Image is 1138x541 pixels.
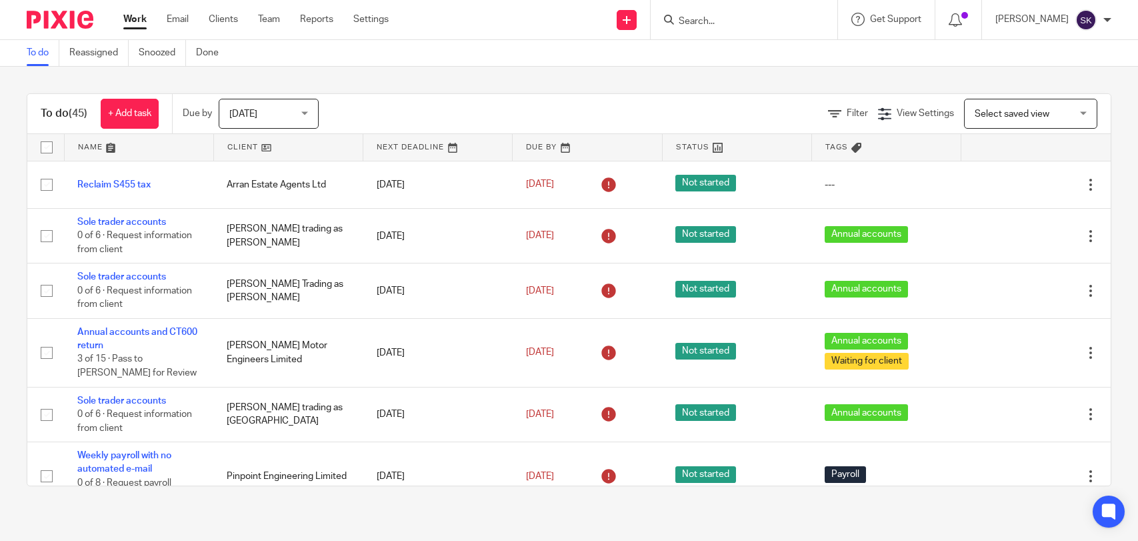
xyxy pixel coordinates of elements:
[213,161,363,208] td: Arran Estate Agents Ltd
[229,109,257,119] span: [DATE]
[27,40,59,66] a: To do
[897,109,954,118] span: View Settings
[167,13,189,26] a: Email
[675,343,736,360] span: Not started
[77,231,192,255] span: 0 of 6 · Request information from client
[196,40,229,66] a: Done
[213,263,363,318] td: [PERSON_NAME] Trading as [PERSON_NAME]
[847,109,868,118] span: Filter
[209,13,238,26] a: Clients
[77,217,166,227] a: Sole trader accounts
[526,286,554,296] span: [DATE]
[77,286,192,310] span: 0 of 6 · Request information from client
[975,109,1049,119] span: Select saved view
[300,13,333,26] a: Reports
[41,107,87,121] h1: To do
[363,442,513,511] td: [DATE]
[1075,9,1097,31] img: svg%3E
[363,318,513,387] td: [DATE]
[77,451,171,474] a: Weekly payroll with no automated e-mail
[825,466,866,483] span: Payroll
[77,410,192,433] span: 0 of 6 · Request information from client
[77,355,197,378] span: 3 of 15 · Pass to [PERSON_NAME] for Review
[363,208,513,263] td: [DATE]
[995,13,1069,26] p: [PERSON_NAME]
[675,175,736,191] span: Not started
[69,40,129,66] a: Reassigned
[526,231,554,240] span: [DATE]
[213,208,363,263] td: [PERSON_NAME] trading as [PERSON_NAME]
[213,387,363,442] td: [PERSON_NAME] trading as [GEOGRAPHIC_DATA]
[825,178,947,191] div: ---
[213,318,363,387] td: [PERSON_NAME] Motor Engineers Limited
[77,478,171,502] span: 0 of 8 · Request payroll changes
[69,108,87,119] span: (45)
[675,226,736,243] span: Not started
[363,387,513,442] td: [DATE]
[870,15,921,24] span: Get Support
[139,40,186,66] a: Snoozed
[101,99,159,129] a: + Add task
[27,11,93,29] img: Pixie
[353,13,389,26] a: Settings
[825,226,908,243] span: Annual accounts
[183,107,212,120] p: Due by
[526,410,554,419] span: [DATE]
[526,180,554,189] span: [DATE]
[675,466,736,483] span: Not started
[363,161,513,208] td: [DATE]
[825,333,908,350] span: Annual accounts
[77,328,197,350] a: Annual accounts and CT600 return
[213,442,363,511] td: Pinpoint Engineering Limited
[825,353,909,370] span: Waiting for client
[77,272,166,282] a: Sole trader accounts
[258,13,280,26] a: Team
[123,13,147,26] a: Work
[526,472,554,481] span: [DATE]
[77,396,166,406] a: Sole trader accounts
[526,348,554,358] span: [DATE]
[825,281,908,298] span: Annual accounts
[825,404,908,421] span: Annual accounts
[363,263,513,318] td: [DATE]
[675,404,736,421] span: Not started
[675,281,736,298] span: Not started
[825,143,848,151] span: Tags
[77,180,151,189] a: Reclaim S455 tax
[677,16,797,28] input: Search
